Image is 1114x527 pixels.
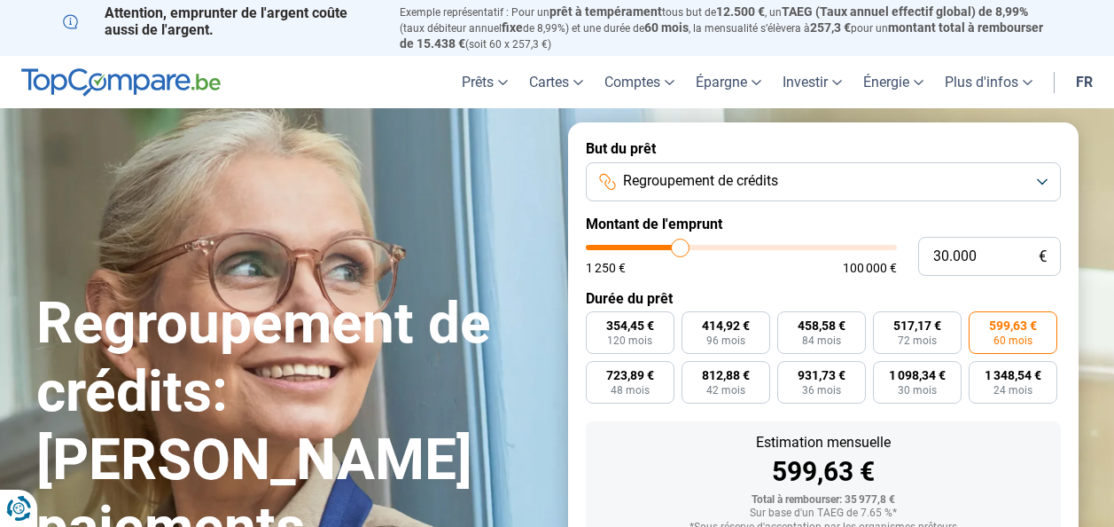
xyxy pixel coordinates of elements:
[706,385,745,396] span: 42 mois
[993,385,1032,396] span: 24 mois
[802,335,841,346] span: 84 mois
[853,56,934,108] a: Énergie
[600,436,1047,450] div: Estimation mensuelle
[600,494,1047,507] div: Total à rembourser: 35 977,8 €
[607,335,652,346] span: 120 mois
[586,140,1061,157] label: But du prêt
[586,290,1061,307] label: Durée du prêt
[586,262,626,274] span: 1 250 €
[685,56,772,108] a: Épargne
[898,385,937,396] span: 30 mois
[63,4,378,38] p: Attention, emprunter de l'argent coûte aussi de l'argent.
[1065,56,1103,108] a: fr
[518,56,594,108] a: Cartes
[802,385,841,396] span: 36 mois
[644,20,689,35] span: 60 mois
[989,319,1037,332] span: 599,63 €
[594,56,685,108] a: Comptes
[702,319,750,332] span: 414,92 €
[611,385,650,396] span: 48 mois
[586,162,1061,201] button: Regroupement de crédits
[400,4,1052,51] p: Exemple représentatif : Pour un tous but de , un (taux débiteur annuel de 8,99%) et une durée de ...
[798,319,845,332] span: 458,58 €
[623,171,778,191] span: Regroupement de crédits
[606,319,654,332] span: 354,45 €
[889,369,946,381] span: 1 098,34 €
[502,20,523,35] span: fixe
[782,4,1028,19] span: TAEG (Taux annuel effectif global) de 8,99%
[702,369,750,381] span: 812,88 €
[600,507,1047,520] div: Sur base d'un TAEG de 7.65 %*
[606,369,654,381] span: 723,89 €
[451,56,518,108] a: Prêts
[716,4,765,19] span: 12.500 €
[898,335,937,346] span: 72 mois
[993,335,1032,346] span: 60 mois
[843,262,897,274] span: 100 000 €
[985,369,1041,381] span: 1 348,54 €
[549,4,662,19] span: prêt à tempérament
[1039,249,1047,264] span: €
[798,369,845,381] span: 931,73 €
[586,216,1061,232] label: Montant de l'emprunt
[400,20,1043,51] span: montant total à rembourser de 15.438 €
[893,319,941,332] span: 517,17 €
[934,56,1043,108] a: Plus d'infos
[21,68,221,97] img: TopCompare
[706,335,745,346] span: 96 mois
[600,459,1047,485] div: 599,63 €
[810,20,851,35] span: 257,3 €
[772,56,853,108] a: Investir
